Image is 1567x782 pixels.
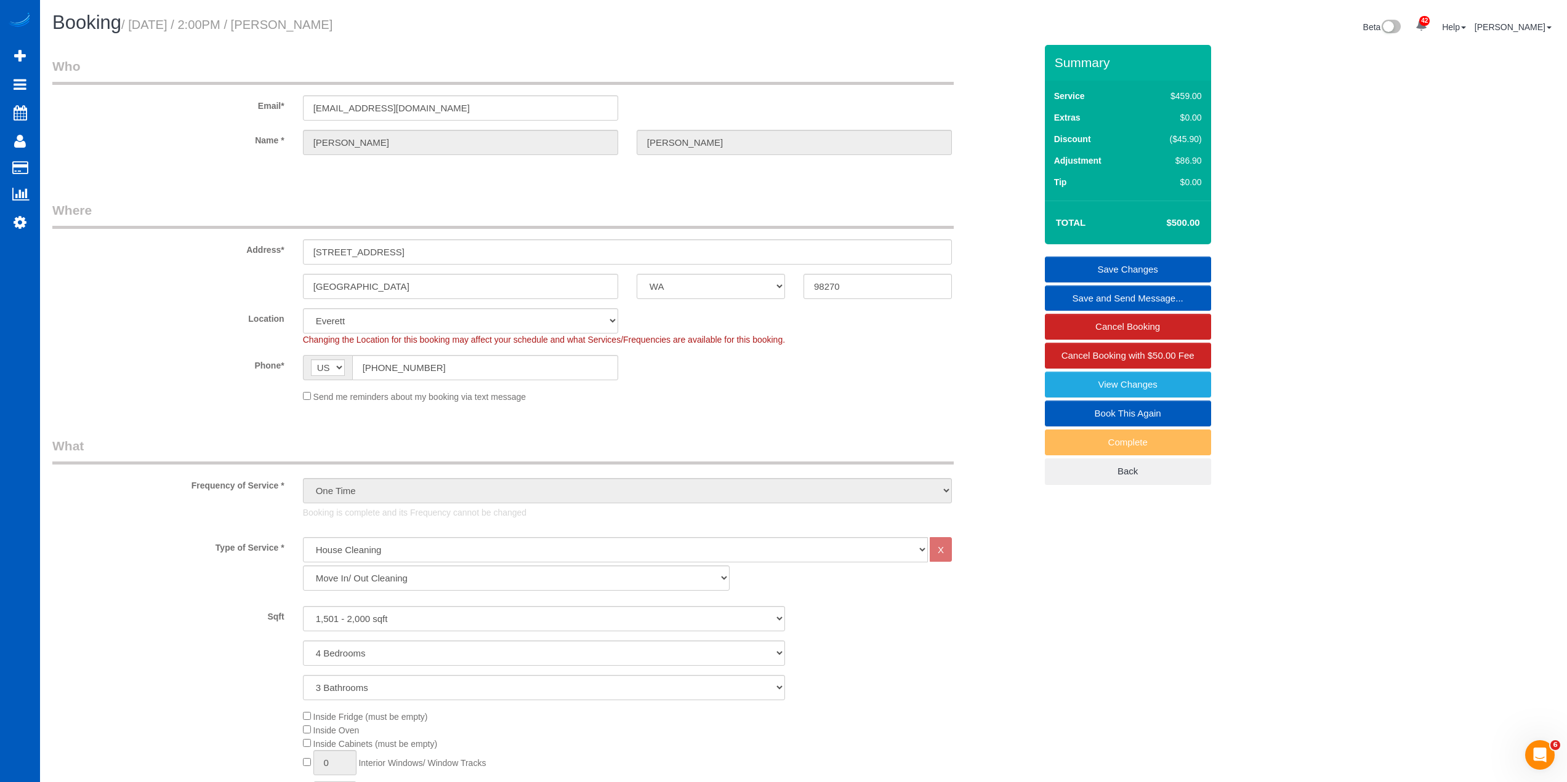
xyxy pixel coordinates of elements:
[1045,343,1211,369] a: Cancel Booking with $50.00 Fee
[313,725,360,735] span: Inside Oven
[43,475,294,492] label: Frequency of Service *
[121,18,332,31] small: / [DATE] / 2:00PM / [PERSON_NAME]
[1409,12,1433,39] a: 42
[1419,16,1430,26] span: 42
[1054,90,1085,102] label: Service
[313,392,526,402] span: Send me reminders about my booking via text message
[313,712,428,722] span: Inside Fridge (must be empty)
[1056,217,1086,228] strong: Total
[1045,314,1211,340] a: Cancel Booking
[1363,22,1401,32] a: Beta
[43,308,294,325] label: Location
[1380,20,1401,36] img: New interface
[1055,55,1205,70] h3: Summary
[52,437,954,465] legend: What
[43,239,294,256] label: Address*
[1054,154,1102,167] label: Adjustment
[1045,458,1211,484] a: Back
[1525,740,1555,770] iframe: Intercom live chat
[1054,176,1067,188] label: Tip
[1143,90,1201,102] div: $459.00
[52,201,954,229] legend: Where
[1143,176,1201,188] div: $0.00
[52,12,121,33] span: Booking
[352,355,618,380] input: Phone*
[303,130,618,155] input: First Name*
[1054,111,1081,124] label: Extras
[43,355,294,372] label: Phone*
[7,12,32,30] img: Automaid Logo
[303,506,952,519] p: Booking is complete and its Frequency cannot be changed
[1475,22,1552,32] a: [PERSON_NAME]
[1129,218,1199,228] h4: $500.00
[303,274,618,299] input: City*
[1054,133,1091,145] label: Discount
[43,95,294,112] label: Email*
[1045,285,1211,311] a: Save and Send Message...
[43,606,294,623] label: Sqft
[303,335,785,345] span: Changing the Location for this booking may affect your schedule and what Services/Frequencies are...
[1143,154,1201,167] div: $86.90
[1061,350,1194,361] span: Cancel Booking with $50.00 Fee
[52,57,954,85] legend: Who
[303,95,618,121] input: Email*
[1550,740,1560,750] span: 6
[358,758,486,768] span: Interior Windows/ Window Tracks
[43,537,294,554] label: Type of Service *
[1045,257,1211,282] a: Save Changes
[1143,133,1201,145] div: ($45.90)
[637,130,952,155] input: Last Name*
[313,739,438,749] span: Inside Cabinets (must be empty)
[1143,111,1201,124] div: $0.00
[43,130,294,146] label: Name *
[804,274,952,299] input: Zip Code*
[1045,401,1211,426] a: Book This Again
[1045,372,1211,397] a: View Changes
[1442,22,1466,32] a: Help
